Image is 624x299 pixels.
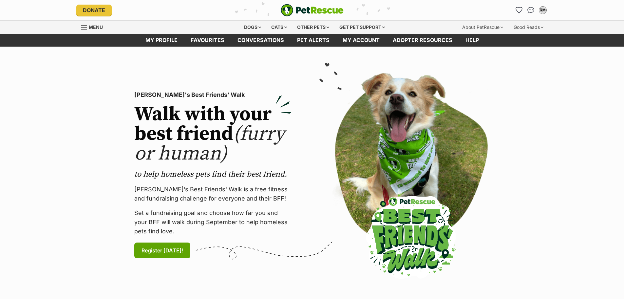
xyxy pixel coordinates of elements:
[134,243,190,258] a: Register [DATE]!
[142,246,183,254] span: Register [DATE]!
[281,4,344,16] img: logo-e224e6f780fb5917bec1dbf3a21bbac754714ae5b6737aabdf751b685950b380.svg
[134,169,292,180] p: to help homeless pets find their best friend.
[184,34,231,47] a: Favourites
[526,5,536,15] a: Conversations
[134,185,292,203] p: [PERSON_NAME]’s Best Friends' Walk is a free fitness and fundraising challenge for everyone and t...
[509,21,548,34] div: Good Reads
[281,4,344,16] a: PetRescue
[134,105,292,164] h2: Walk with your best friend
[527,7,534,13] img: chat-41dd97257d64d25036548639549fe6c8038ab92f7586957e7f3b1b290dea8141.svg
[514,5,548,15] ul: Account quick links
[336,34,386,47] a: My account
[459,34,485,47] a: Help
[291,34,336,47] a: Pet alerts
[134,122,285,166] span: (furry or human)
[134,90,292,99] p: [PERSON_NAME]'s Best Friends' Walk
[293,21,334,34] div: Other pets
[386,34,459,47] a: Adopter resources
[231,34,291,47] a: conversations
[335,21,389,34] div: Get pet support
[458,21,508,34] div: About PetRescue
[89,24,103,30] span: Menu
[76,5,112,16] a: Donate
[538,5,548,15] button: My account
[239,21,266,34] div: Dogs
[139,34,184,47] a: My profile
[539,7,546,13] div: RM
[134,208,292,236] p: Set a fundraising goal and choose how far you and your BFF will walk during September to help hom...
[81,21,107,32] a: Menu
[514,5,524,15] a: Favourites
[267,21,292,34] div: Cats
